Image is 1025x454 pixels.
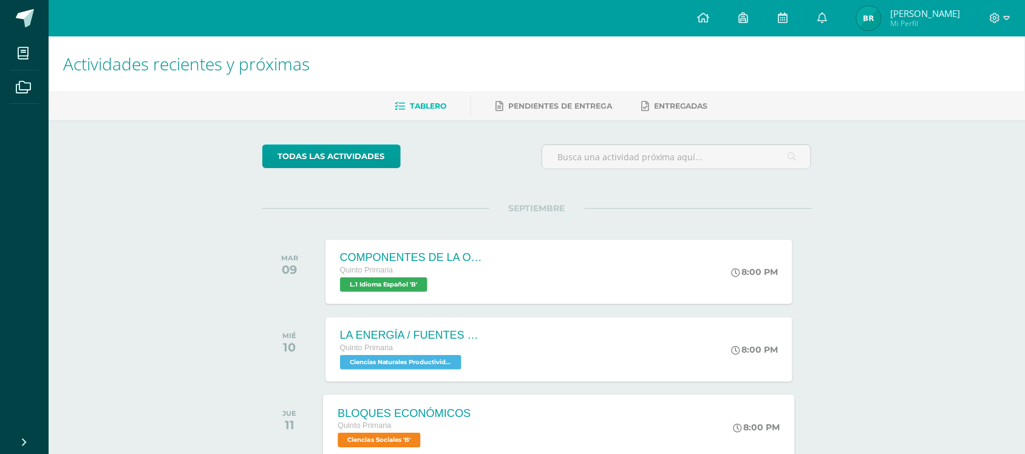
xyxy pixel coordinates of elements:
[340,355,461,370] span: Ciencias Naturales Productividad y Desarrollo 'B'
[495,97,612,116] a: Pendientes de entrega
[508,101,612,110] span: Pendientes de entrega
[262,144,401,168] a: todas las Actividades
[282,340,296,354] div: 10
[731,344,778,355] div: 8:00 PM
[340,329,486,342] div: LA ENERGÍA / FUENTES DE ENERGÍA
[338,421,391,430] span: Quinto Primaria
[340,266,393,274] span: Quinto Primaria
[281,262,298,277] div: 09
[63,52,310,75] span: Actividades recientes y próximas
[731,266,778,277] div: 8:00 PM
[395,97,446,116] a: Tablero
[733,422,780,433] div: 8:00 PM
[489,203,585,214] span: SEPTIEMBRE
[282,409,296,418] div: JUE
[890,7,960,19] span: [PERSON_NAME]
[410,101,446,110] span: Tablero
[338,407,471,419] div: BLOQUES ECONÓMICOS
[338,433,420,447] span: Ciencias Sociales 'B'
[890,18,960,29] span: Mi Perfil
[281,254,298,262] div: MAR
[654,101,708,110] span: Entregadas
[641,97,708,116] a: Entregadas
[340,277,427,292] span: L.1 Idioma Español 'B'
[282,331,296,340] div: MIÉ
[340,251,486,264] div: COMPONENTES DE LA ORACIÓN GRAMATICAL
[340,344,393,352] span: Quinto Primaria
[542,145,811,169] input: Busca una actividad próxima aquí...
[857,6,881,30] img: a2b51a6319e26bbe39275b8c1ca0cf1a.png
[282,418,296,432] div: 11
